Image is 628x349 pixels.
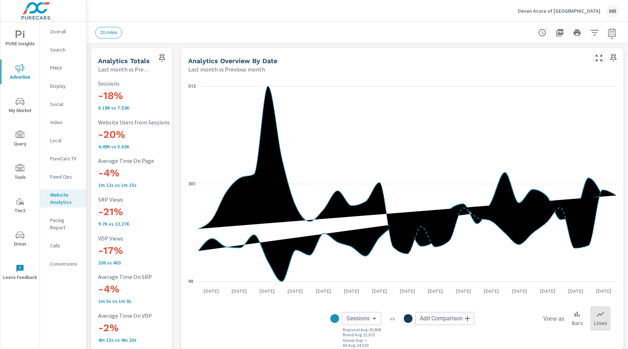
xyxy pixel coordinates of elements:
[343,338,367,343] p: Group Avg : —
[40,26,86,37] div: Overall
[188,65,265,74] p: Last month vs Previous month
[343,343,369,348] p: All Avg : 24,330
[0,22,40,289] div: nav menu
[98,337,194,343] p: 4m 15s vs 4m 20s
[3,97,37,115] span: My Market
[587,25,602,40] button: Apply Filters
[572,319,583,327] p: Bars
[3,197,37,215] span: Tier2
[563,287,588,295] p: [DATE]
[50,155,80,162] p: PureCars TV
[311,287,336,295] p: [DATE]
[606,4,619,17] div: MR
[479,287,504,295] p: [DATE]
[343,327,381,332] p: Regional Avg : 20,808
[198,287,224,295] p: [DATE]
[50,191,80,206] p: Website Analytics
[415,312,474,325] div: Add Comparison
[451,287,476,295] p: [DATE]
[188,181,196,186] text: 301
[40,62,86,73] div: PMAX
[98,274,194,280] p: Average Time On SRP
[98,221,194,227] p: 9,696 vs 12,269
[98,283,194,295] h3: -4%
[381,315,404,322] p: vs
[50,46,80,53] p: Search
[40,153,86,164] div: PureCars TV
[518,8,600,14] p: Devan Acura of [GEOGRAPHIC_DATA]
[98,65,150,74] p: Last month vs Previous month
[423,287,448,295] p: [DATE]
[254,287,280,295] p: [DATE]
[507,287,532,295] p: [DATE]
[40,171,86,182] div: Fixed Ops
[188,279,193,284] text: 90
[40,117,86,128] div: Video
[50,119,80,126] p: Video
[3,264,37,282] span: Leave Feedback
[342,312,381,325] div: Sessions
[98,260,194,266] p: 336 vs 403
[40,189,86,208] div: Website Analytics
[40,215,86,233] div: Pacing Report
[98,245,194,257] h3: -17%
[50,100,80,108] p: Social
[50,260,80,267] p: Conversions
[50,137,80,144] p: Local
[156,52,168,64] span: Save this to your personalized report
[339,287,364,295] p: [DATE]
[98,57,150,65] h5: Analytics Totals
[98,144,194,149] p: 4,492 vs 5,629
[50,28,80,35] p: Overall
[96,30,122,35] span: 20 miles
[50,64,80,71] p: PMAX
[552,25,567,40] button: "Export Report to PDF"
[188,57,277,65] h5: Analytics Overview By Date
[40,44,86,55] div: Search
[50,173,80,180] p: Fixed Ops
[591,287,616,295] p: [DATE]
[367,287,392,295] p: [DATE]
[395,287,420,295] p: [DATE]
[98,80,194,87] p: Sessions
[40,135,86,146] div: Local
[3,164,37,182] span: Tools
[594,319,607,327] p: Lines
[40,81,86,91] div: Display
[98,235,194,242] p: VDP Views
[40,240,86,251] div: Calls
[98,196,194,203] p: SRP Views
[98,206,194,218] h3: -21%
[98,167,194,179] h3: -4%
[98,119,194,126] p: Website Users from Sessions
[50,242,80,249] p: Calls
[605,25,619,40] button: Select Date Range
[3,131,37,148] span: Query
[3,30,37,48] span: PURE Insights
[3,64,37,82] span: Advertise
[40,99,86,110] div: Social
[346,315,370,322] span: Sessions
[98,182,194,188] p: 1m 12s vs 1m 15s
[98,322,194,334] h3: -2%
[226,287,252,295] p: [DATE]
[282,287,308,295] p: [DATE]
[188,84,196,89] text: 512
[420,315,463,322] span: Add Comparison
[593,52,605,64] button: Make Fullscreen
[98,128,194,141] h3: -20%
[608,52,619,64] span: Save this to your personalized report
[98,90,194,102] h3: -18%
[343,332,375,337] p: Brand Avg : 21,673
[543,315,564,322] h6: View as
[535,287,560,295] p: [DATE]
[570,25,584,40] button: Print Report
[98,312,194,319] p: Average Time On VDP
[3,231,37,249] span: Driver
[50,82,80,90] p: Display
[98,157,194,164] p: Average Time On Page
[98,298,194,304] p: 1m 5s vs 1m 8s
[98,105,194,111] p: 6,176 vs 7,528
[40,258,86,269] div: Conversions
[50,217,80,231] p: Pacing Report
